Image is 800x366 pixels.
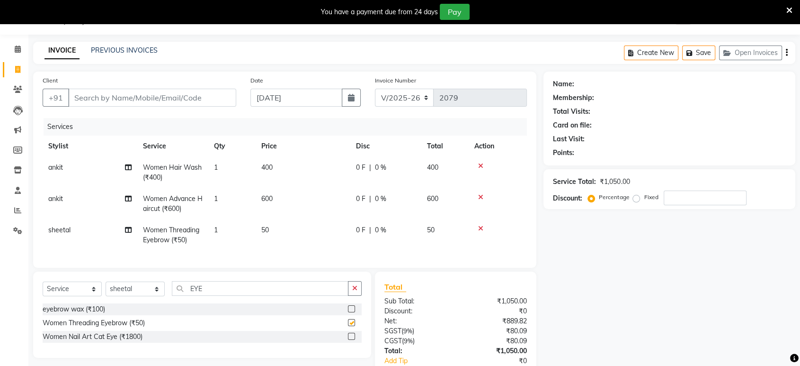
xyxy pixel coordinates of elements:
th: Service [137,136,208,157]
div: eyebrow wax (₹100) [43,304,105,314]
div: ₹889.82 [456,316,534,326]
label: Invoice Number [375,76,416,85]
div: Discount: [377,306,456,316]
span: SGST [384,327,401,335]
div: ₹1,050.00 [456,346,534,356]
span: 0 F [356,163,365,173]
button: Save [682,46,715,60]
div: Total: [377,346,456,356]
div: Card on file: [553,120,592,130]
label: Client [43,76,58,85]
div: Name: [553,79,574,89]
a: Add Tip [377,356,469,366]
span: 0 F [356,194,365,204]
button: +91 [43,89,69,107]
a: INVOICE [44,42,80,59]
div: ( ) [377,336,456,346]
span: 1 [214,194,218,203]
div: ₹0 [456,306,534,316]
span: 1 [214,163,218,172]
label: Fixed [644,193,658,201]
div: Net: [377,316,456,326]
div: Service Total: [553,177,596,187]
div: ₹1,050.00 [456,296,534,306]
th: Stylist [43,136,137,157]
span: 0 % [375,194,386,204]
span: 400 [261,163,273,172]
div: ₹1,050.00 [600,177,630,187]
div: Total Visits: [553,107,590,117]
input: Search by Name/Mobile/Email/Code [68,89,236,107]
div: ( ) [377,326,456,336]
span: 0 % [375,225,386,235]
button: Pay [440,4,470,20]
th: Total [421,136,469,157]
div: Services [44,118,534,136]
div: Women Nail Art Cat Eye (₹1800) [43,332,142,342]
div: Membership: [553,93,594,103]
span: 1 [214,226,218,234]
span: | [369,163,371,173]
span: | [369,225,371,235]
th: Action [469,136,527,157]
span: ankit [48,194,63,203]
span: 0 % [375,163,386,173]
span: 9% [403,327,412,335]
div: Sub Total: [377,296,456,306]
th: Qty [208,136,256,157]
a: PREVIOUS INVOICES [91,46,158,55]
button: Create New [624,46,678,60]
div: Women Threading Eyebrow (₹50) [43,318,145,328]
div: ₹0 [469,356,534,366]
div: Last Visit: [553,134,585,144]
input: Search or Scan [172,281,348,296]
th: Disc [350,136,421,157]
span: Total [384,282,406,292]
span: 600 [261,194,273,203]
span: 400 [427,163,438,172]
span: 600 [427,194,438,203]
span: Women Hair Wash (₹400) [143,163,202,182]
span: 9% [404,337,413,345]
div: You have a payment due from 24 days [321,7,438,17]
button: Open Invoices [719,46,782,60]
span: 0 F [356,225,365,235]
label: Percentage [599,193,629,201]
div: ₹80.09 [456,336,534,346]
span: ankit [48,163,63,172]
span: | [369,194,371,204]
span: CGST [384,337,402,345]
span: Women Threading Eyebrow (₹50) [143,226,199,244]
th: Price [256,136,350,157]
label: Date [250,76,263,85]
div: Points: [553,148,574,158]
div: ₹80.09 [456,326,534,336]
span: 50 [261,226,269,234]
span: sheetal [48,226,71,234]
span: 50 [427,226,435,234]
span: Women Advance Haircut (₹600) [143,194,203,213]
div: Discount: [553,193,582,203]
